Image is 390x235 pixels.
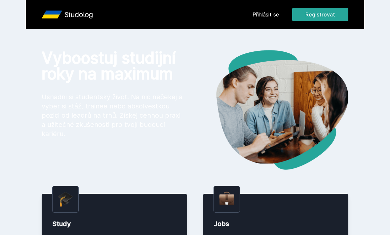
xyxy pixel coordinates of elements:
[195,50,348,170] img: hero.png
[219,190,234,207] img: briefcase.png
[42,50,184,82] h1: Vyboostuj studijní roky na maximum
[58,191,73,207] img: graduation-cap.png
[214,219,338,228] div: Jobs
[253,11,279,18] a: Přihlásit se
[42,92,184,138] p: Usnadni si studentský život. Na nic nečekej a vyber si stáž, trainee nebo absolvestkou pozici od ...
[52,219,176,228] div: Study
[292,8,348,21] button: Registrovat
